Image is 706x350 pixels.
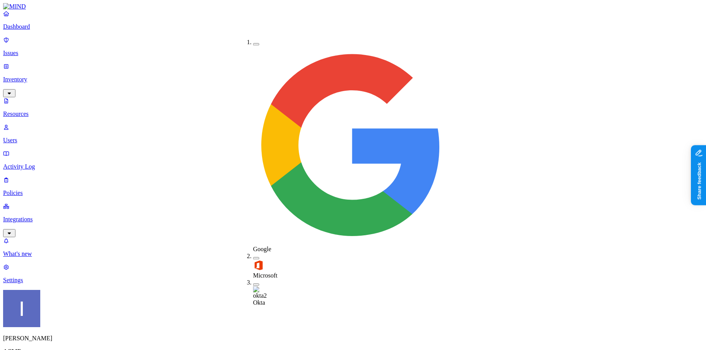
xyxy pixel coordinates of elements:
[3,3,703,10] a: MIND
[3,176,703,197] a: Policies
[253,260,264,271] img: office-365
[3,190,703,197] p: Policies
[3,150,703,170] a: Activity Log
[3,237,703,257] a: What's new
[253,286,267,299] img: okta2
[3,216,703,223] p: Integrations
[3,203,703,236] a: Integrations
[3,10,703,30] a: Dashboard
[3,290,40,327] img: Itai Schwartz
[3,36,703,57] a: Issues
[3,124,703,144] a: Users
[253,246,271,252] span: Google
[3,277,703,284] p: Settings
[3,110,703,117] p: Resources
[3,264,703,284] a: Settings
[253,272,278,279] span: Microsoft
[3,23,703,30] p: Dashboard
[3,76,703,83] p: Inventory
[253,46,451,244] img: google-workspace
[3,335,703,342] p: [PERSON_NAME]
[3,250,703,257] p: What's new
[3,137,703,144] p: Users
[3,3,26,10] img: MIND
[3,163,703,170] p: Activity Log
[3,50,703,57] p: Issues
[3,97,703,117] a: Resources
[253,299,265,306] span: Okta
[3,63,703,96] a: Inventory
